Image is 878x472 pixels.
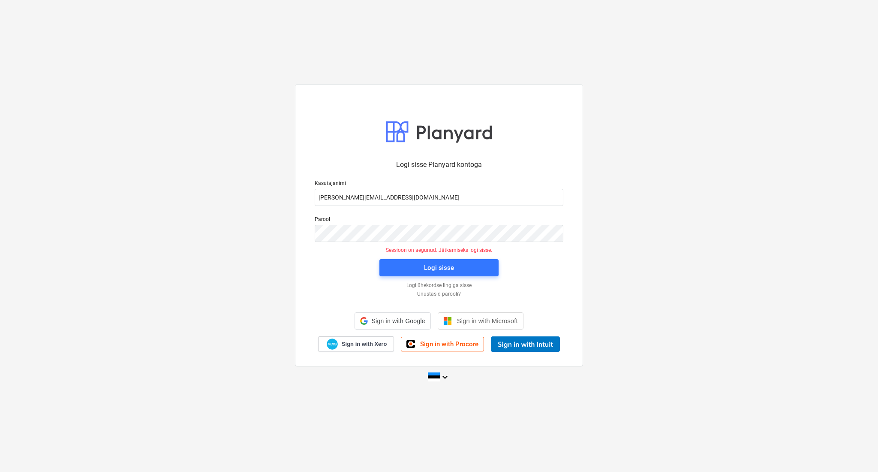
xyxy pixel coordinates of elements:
[424,262,454,273] div: Logi sisse
[420,340,478,348] span: Sign in with Procore
[310,291,568,298] a: Unustasid parooli?
[401,337,484,351] a: Sign in with Procore
[318,336,394,351] a: Sign in with Xero
[440,372,450,382] i: keyboard_arrow_down
[835,431,878,472] iframe: Chat Widget
[379,259,499,276] button: Logi sisse
[835,431,878,472] div: Vestlusvidin
[310,247,568,254] p: Sessioon on aegunud. Jätkamiseks logi sisse.
[315,180,563,189] p: Kasutajanimi
[315,189,563,206] input: Kasutajanimi
[342,340,387,348] span: Sign in with Xero
[457,317,518,324] span: Sign in with Microsoft
[310,282,568,289] a: Logi ühekordse lingiga sisse
[443,317,452,325] img: Microsoft logo
[315,216,563,225] p: Parool
[315,160,563,170] p: Logi sisse Planyard kontoga
[371,318,425,324] span: Sign in with Google
[355,312,430,330] div: Sign in with Google
[327,339,338,350] img: Xero logo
